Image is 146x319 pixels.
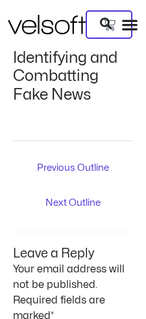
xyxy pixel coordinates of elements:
[8,15,86,34] img: Velsoft Training Materials
[16,193,130,215] a: Next Outline
[16,158,130,180] a: Previous Outline
[121,16,138,33] div: Menu Toggle
[13,232,133,261] h3: Leave a Reply
[13,140,133,216] nav: Post navigation
[13,49,133,104] h1: Identifying and Combatting Fake News
[13,264,125,290] span: Your email address will not be published.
